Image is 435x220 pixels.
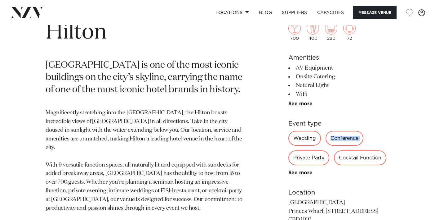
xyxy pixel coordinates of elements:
a: Locations [211,6,254,19]
img: dining.png [307,22,319,34]
li: Onsite Catering [288,72,389,81]
h6: Event type [288,119,389,128]
div: Private Party [288,150,329,165]
li: AV Equipment [288,64,389,72]
h6: Amenities [288,53,389,62]
div: 72 [343,22,356,41]
li: Natural Light [288,81,389,90]
a: Capacities [312,6,349,19]
div: 700 [288,22,301,41]
img: theatre.png [325,22,337,34]
div: Cocktail Function [334,150,386,165]
img: meeting.png [343,22,356,34]
li: WiFi [288,90,389,99]
h6: Location [288,188,389,197]
h1: Hilton [46,18,244,47]
p: [GEOGRAPHIC_DATA] is one of the most iconic buildings on the city’s skyline, carrying the name of... [46,59,244,97]
a: BLOG [254,6,277,19]
img: nzv-logo.png [10,7,44,18]
div: Conference [326,131,363,146]
button: Message Venue [353,6,397,19]
a: SUPPLIERS [277,6,312,19]
div: 280 [325,22,337,41]
img: cocktail.png [288,22,301,34]
div: 400 [307,22,319,41]
div: Wedding [288,131,321,146]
